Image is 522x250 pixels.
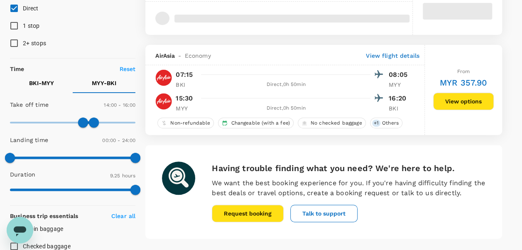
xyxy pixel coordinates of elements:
[372,120,380,127] span: + 1
[212,178,485,198] p: We want the best booking experience for you. If you're having difficulty finding the best deals o...
[389,70,409,80] p: 08:05
[10,100,49,109] p: Take off time
[176,104,196,113] p: MYY
[176,70,193,80] p: 07:15
[167,120,213,127] span: Non-refundable
[10,136,48,144] p: Landing time
[389,81,409,89] p: MYY
[433,93,494,110] button: View options
[228,120,293,127] span: Changeable (with a fee)
[155,93,172,110] img: AK
[120,65,136,73] p: Reset
[298,118,366,128] div: No checked baggage
[440,76,488,89] h6: MYR 357.90
[10,170,35,179] p: Duration
[23,5,39,12] span: Direct
[176,81,196,89] p: BKI
[10,213,78,219] strong: Business trip essentials
[366,51,419,60] p: View flight details
[104,102,135,108] span: 14:00 - 16:00
[212,205,284,222] button: Request booking
[389,93,409,103] p: 16:20
[23,225,63,232] span: Cabin baggage
[201,104,370,113] div: Direct , 0h 50min
[29,79,54,87] p: BKI - MYY
[110,173,136,179] span: 9.25 hours
[201,81,370,89] div: Direct , 0h 50min
[175,51,184,60] span: -
[389,104,409,113] p: BKI
[176,93,193,103] p: 15:30
[379,120,402,127] span: Others
[218,118,293,128] div: Changeable (with a fee)
[157,118,214,128] div: Non-refundable
[23,243,71,250] span: Checked baggage
[370,118,402,128] div: +1Others
[155,69,172,86] img: AK
[111,212,135,220] p: Clear all
[155,51,175,60] span: AirAsia
[212,162,485,175] h6: Having trouble finding what you need? We're here to help.
[10,65,25,73] p: Time
[7,217,33,243] iframe: Button to launch messaging window
[457,69,470,74] span: From
[307,120,365,127] span: No checked baggage
[23,22,40,29] span: 1 stop
[184,51,211,60] span: Economy
[102,137,135,143] span: 00:00 - 24:00
[92,79,116,87] p: MYY - BKI
[290,205,358,222] button: Talk to support
[23,40,46,47] span: 2+ stops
